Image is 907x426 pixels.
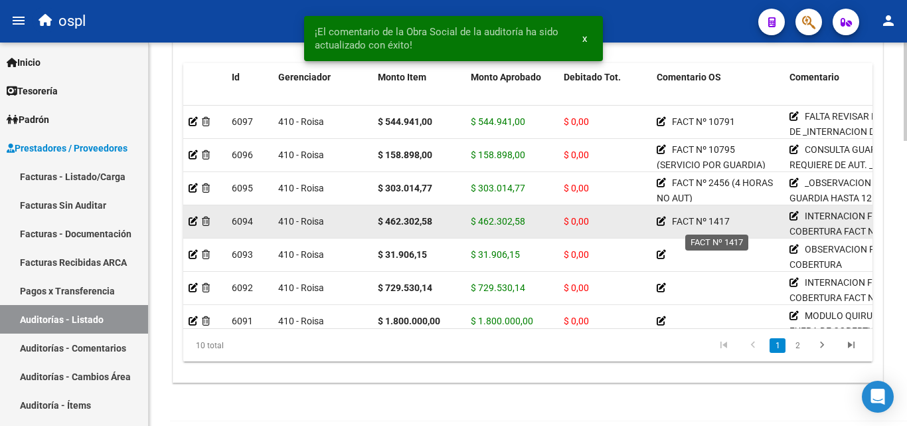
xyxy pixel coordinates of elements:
strong: $ 544.941,00 [378,116,432,127]
strong: $ 158.898,00 [378,150,432,160]
div: Open Intercom Messenger [862,381,894,413]
span: 6093 [232,249,253,260]
span: $ 0,00 [564,316,589,326]
span: 6091 [232,316,253,326]
span: FACT Nº 1417 [672,216,730,227]
span: 6094 [232,216,253,227]
span: 410 - Roisa [278,150,324,160]
span: Monto Aprobado [471,72,541,82]
a: go to last page [839,338,864,353]
a: 1 [770,338,785,353]
a: go to previous page [740,338,766,353]
datatable-header-cell: Gerenciador [273,63,372,122]
datatable-header-cell: Id [226,63,273,122]
span: $ 0,00 [564,183,589,193]
span: 6097 [232,116,253,127]
span: Comentario [789,72,839,82]
span: 6095 [232,183,253,193]
span: 410 - Roisa [278,116,324,127]
span: FACT Nº 2456 (4 HORAS NO AUT) [657,177,773,203]
span: Monto Item [378,72,426,82]
datatable-header-cell: Comentario OS [651,63,784,122]
strong: $ 729.530,14 [378,282,432,293]
mat-icon: menu [11,13,27,29]
a: go to next page [809,338,835,353]
span: $ 158.898,00 [471,150,525,160]
span: 410 - Roisa [278,183,324,193]
span: x [582,33,587,45]
span: 6096 [232,150,253,160]
span: 410 - Roisa [278,282,324,293]
span: 410 - Roisa [278,249,324,260]
span: FACT Nº 10791 [672,116,735,127]
button: x [572,27,598,51]
span: 6092 [232,282,253,293]
li: page 1 [768,334,787,357]
span: $ 303.014,77 [471,183,525,193]
span: 410 - Roisa [278,316,324,326]
span: $ 0,00 [564,116,589,127]
span: FACT Nº 10795 (SERVICIO POR GUARDIA) [657,144,766,170]
a: 2 [789,338,805,353]
span: Gerenciador [278,72,331,82]
strong: $ 31.906,15 [378,249,427,260]
span: Tesorería [7,84,58,98]
span: $ 0,00 [564,216,589,227]
span: $ 462.302,58 [471,216,525,227]
span: $ 31.906,15 [471,249,520,260]
span: ospl [58,7,86,36]
span: $ 0,00 [564,282,589,293]
strong: $ 462.302,58 [378,216,432,227]
datatable-header-cell: Monto Item [372,63,465,122]
datatable-header-cell: Monto Aprobado [465,63,558,122]
span: $ 0,00 [564,249,589,260]
span: Id [232,72,240,82]
span: $ 729.530,14 [471,282,525,293]
strong: $ 1.800.000,00 [378,316,440,326]
strong: $ 303.014,77 [378,183,432,193]
span: $ 1.800.000,00 [471,316,533,326]
a: go to first page [711,338,736,353]
span: Debitado Tot. [564,72,621,82]
span: $ 544.941,00 [471,116,525,127]
datatable-header-cell: Debitado Tot. [558,63,651,122]
span: ¡El comentario de la Obra Social de la auditoría ha sido actualizado con éxito! [315,25,567,52]
span: Inicio [7,55,41,70]
mat-icon: person [880,13,896,29]
span: $ 0,00 [564,150,589,160]
span: Comentario OS [657,72,721,82]
li: page 2 [787,334,807,357]
div: 10 total [183,329,319,362]
span: Prestadores / Proveedores [7,141,127,156]
span: 410 - Roisa [278,216,324,227]
span: Padrón [7,112,49,127]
